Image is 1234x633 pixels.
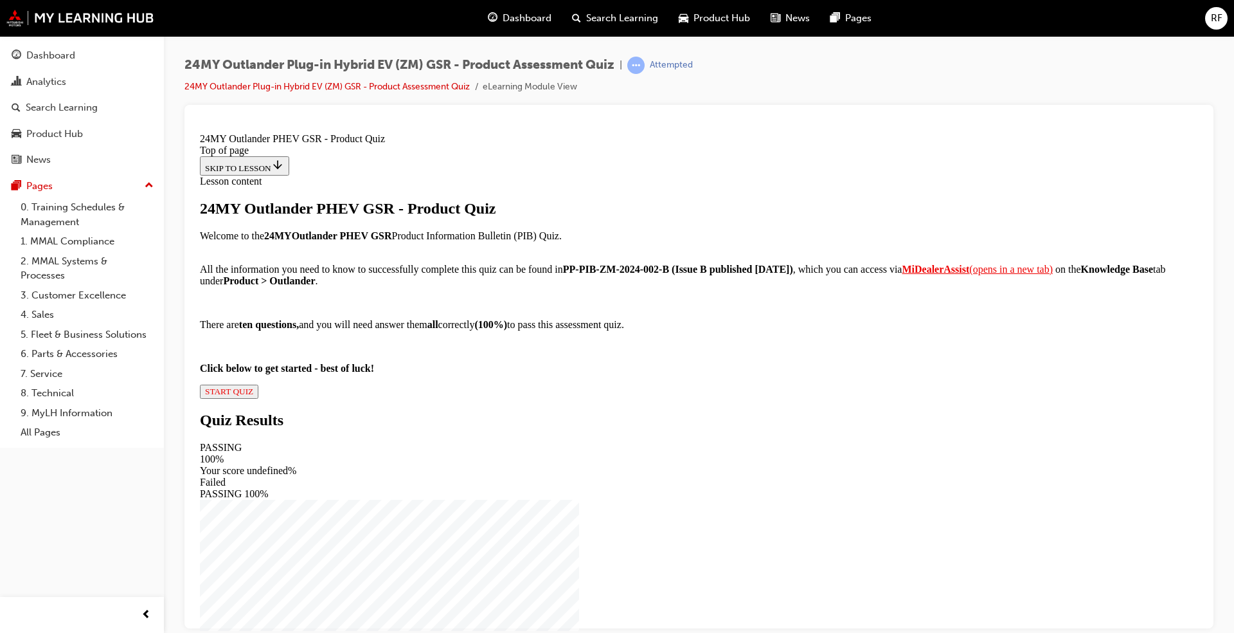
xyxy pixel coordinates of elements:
[26,75,66,89] div: Analytics
[5,17,1003,28] div: Top of page
[368,136,598,147] strong: PP-PIB-ZM-2024-002-B (Issue B published [DATE])
[830,10,840,26] span: pages-icon
[5,96,159,120] a: Search Learning
[5,5,1003,17] div: 24MY Outlander PHEV GSR - Product Quiz
[5,326,1003,337] div: 100%
[6,10,154,26] img: mmal
[572,10,581,26] span: search-icon
[15,252,159,286] a: 2. MMAL Systems & Processes
[15,383,159,403] a: 8. Technical
[886,136,958,147] strong: Knowledge Base
[5,148,159,172] a: News
[562,5,668,32] a: search-iconSearch Learning
[774,136,858,147] span: (opens in a new tab)
[5,284,1003,301] h1: Quiz Results
[44,191,104,202] strong: ten questions,
[5,349,1003,360] div: Failed
[845,11,872,26] span: Pages
[5,72,1003,89] div: 24MY Outlander PHEV GSR - Product Quiz
[15,232,159,252] a: 1. MMAL Compliance
[5,28,94,48] button: SKIP TO LESSON
[141,607,151,623] span: prev-icon
[488,10,497,26] span: guage-icon
[707,136,858,147] a: MiDealerAssist(opens in a new tab)
[184,58,614,73] span: 24MY Outlander Plug-in Hybrid EV (ZM) GSR - Product Assessment Quiz
[12,181,21,192] span: pages-icon
[785,11,810,26] span: News
[5,122,159,146] a: Product Hub
[503,11,551,26] span: Dashboard
[5,124,1003,159] p: All the information you need to know to successfully complete this quiz can be found in , which y...
[15,344,159,364] a: 6. Parts & Accessories
[586,11,658,26] span: Search Learning
[28,147,120,158] strong: Product > Outlander
[5,235,179,246] strong: Click below to get started - best of luck!
[5,41,159,174] button: DashboardAnalyticsSearch LearningProduct HubNews
[26,152,51,167] div: News
[15,423,159,443] a: All Pages
[5,174,159,198] button: Pages
[26,179,53,194] div: Pages
[5,70,159,94] a: Analytics
[69,102,97,113] strong: 24MY
[145,178,154,194] span: up-icon
[12,77,21,88] span: chart-icon
[1205,7,1228,30] button: RF
[478,5,562,32] a: guage-iconDashboard
[233,191,244,202] strong: all
[15,197,159,232] a: 0. Training Schedules & Management
[627,57,645,74] span: learningRecordVerb_ATTEMPT-icon
[483,80,577,95] li: eLearning Module View
[5,314,1003,326] div: PASSING
[650,59,693,71] div: Attempted
[5,191,1003,203] p: There are and you will need answer them correctly to pass this assessment quiz.
[10,35,89,45] span: SKIP TO LESSON
[299,191,312,202] strong: %)
[1211,11,1222,26] span: RF
[12,154,21,166] span: news-icon
[620,58,622,73] span: |
[679,10,688,26] span: car-icon
[820,5,882,32] a: pages-iconPages
[707,136,774,147] strong: MiDealerAssist
[12,50,21,62] span: guage-icon
[693,11,750,26] span: Product Hub
[12,102,21,114] span: search-icon
[10,259,58,268] span: START QUIZ
[5,257,64,271] button: START QUIZ
[184,81,470,92] a: 24MY Outlander Plug-in Hybrid EV (ZM) GSR - Product Assessment Quiz
[5,337,1003,349] div: Your score undefined%
[760,5,820,32] a: news-iconNews
[283,191,299,202] strong: 100
[5,48,67,59] span: Lesson content
[97,102,197,113] strong: Outlander PHEV GSR
[26,48,75,63] div: Dashboard
[15,364,159,384] a: 7. Service
[280,191,283,202] strong: (
[12,129,21,140] span: car-icon
[771,10,780,26] span: news-icon
[15,403,159,423] a: 9. MyLH Information
[15,325,159,345] a: 5. Fleet & Business Solutions
[26,100,98,115] div: Search Learning
[15,305,159,325] a: 4. Sales
[5,44,159,68] a: Dashboard
[26,127,83,142] div: Product Hub
[668,5,760,32] a: car-iconProduct Hub
[5,102,1003,114] p: Welcome to the Product Information Bulletin (PIB) Quiz.
[15,286,159,306] a: 3. Customer Excellence
[5,360,1003,372] div: PASSING 100%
